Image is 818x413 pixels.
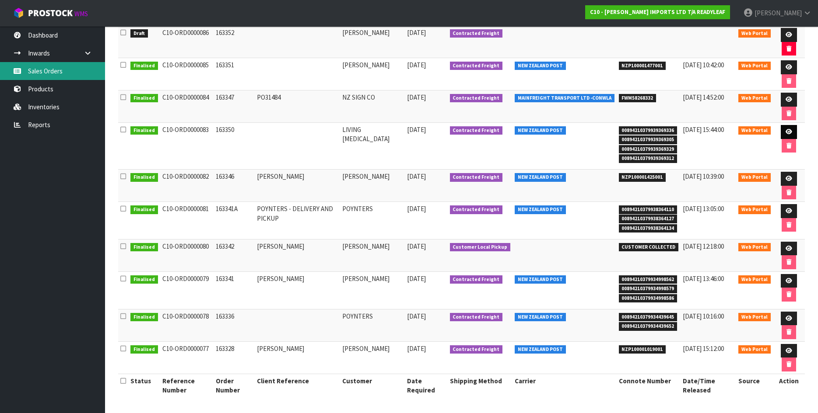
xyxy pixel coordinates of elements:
span: [DATE] 12:18:00 [683,242,724,250]
span: [DATE] [407,61,426,69]
td: 163350 [214,123,254,170]
span: [DATE] [407,344,426,353]
td: 163346 [214,170,254,202]
span: 00894210379934998562 [619,275,678,284]
span: Finalised [130,205,158,214]
th: Date Required [405,374,448,397]
td: C10-ORD0000080 [160,239,214,271]
span: Web Portal [738,345,771,354]
td: C10-ORD0000078 [160,309,214,341]
span: NEW ZEALAND POST [515,62,566,70]
td: 163342 [214,239,254,271]
span: Web Portal [738,243,771,252]
th: Customer [340,374,405,397]
span: [DATE] [407,312,426,320]
span: Web Portal [738,62,771,70]
span: Finalised [130,275,158,284]
span: [DATE] [407,205,426,213]
td: POYNTERS [340,202,405,239]
span: NEW ZEALAND POST [515,173,566,182]
span: Finalised [130,94,158,103]
span: [DATE] 15:44:00 [683,125,724,134]
span: Finalised [130,243,158,252]
td: POYNTERS [340,309,405,341]
td: [PERSON_NAME] [340,341,405,374]
span: 00894210379938364127 [619,215,678,223]
span: [DATE] 10:16:00 [683,312,724,320]
span: [DATE] [407,93,426,101]
span: 00894210379939369329 [619,145,678,154]
td: [PERSON_NAME] [255,271,340,309]
span: 00894210379934439645 [619,313,678,322]
span: Contracted Freight [450,173,503,182]
span: 00894210379939369305 [619,135,678,144]
span: Web Portal [738,94,771,103]
span: Contracted Freight [450,313,503,322]
td: 163341A [214,202,254,239]
span: FWM58268332 [619,94,657,103]
th: Action [773,374,805,397]
span: [DATE] [407,274,426,283]
span: [DATE] 10:42:00 [683,61,724,69]
span: MAINFREIGHT TRANSPORT LTD -CONWLA [515,94,614,103]
span: Finalised [130,126,158,135]
span: Draft [130,29,148,38]
span: Contracted Freight [450,275,503,284]
span: Contracted Freight [450,126,503,135]
span: 00894210379934439652 [619,322,678,331]
td: 163351 [214,58,254,90]
td: [PERSON_NAME] [340,25,405,58]
span: ProStock [28,7,73,19]
span: 00894210379934998586 [619,294,678,303]
th: Connote Number [617,374,681,397]
span: Web Portal [738,173,771,182]
td: C10-ORD0000079 [160,271,214,309]
span: [DATE] [407,28,426,37]
th: Date/Time Released [681,374,736,397]
td: 163341 [214,271,254,309]
span: [DATE] [407,242,426,250]
span: [DATE] 14:52:00 [683,93,724,101]
th: Reference Number [160,374,214,397]
span: Finalised [130,62,158,70]
span: 00894210379938364110 [619,205,678,214]
span: [DATE] [407,172,426,180]
td: C10-ORD0000085 [160,58,214,90]
td: C10-ORD0000083 [160,123,214,170]
span: [DATE] 13:05:00 [683,205,724,213]
td: C10-ORD0000081 [160,202,214,239]
td: [PERSON_NAME] [255,170,340,202]
th: Order Number [214,374,254,397]
td: PO31484 [255,90,340,123]
span: NZP100001019001 [619,345,666,354]
span: Customer Local Pickup [450,243,511,252]
td: [PERSON_NAME] [340,170,405,202]
span: Contracted Freight [450,205,503,214]
td: NZ SIGN CO [340,90,405,123]
td: [PERSON_NAME] [340,58,405,90]
span: Web Portal [738,313,771,322]
span: [DATE] 15:12:00 [683,344,724,353]
td: [PERSON_NAME] [255,341,340,374]
td: [PERSON_NAME] [340,271,405,309]
td: 163328 [214,341,254,374]
span: 00894210379934998579 [619,285,678,293]
td: 163352 [214,25,254,58]
span: Web Portal [738,275,771,284]
span: NZP100001425001 [619,173,666,182]
th: Carrier [513,374,617,397]
th: Shipping Method [448,374,513,397]
span: 00894210379939369336 [619,126,678,135]
td: C10-ORD0000084 [160,90,214,123]
td: LIVING [MEDICAL_DATA] [340,123,405,170]
span: Contracted Freight [450,29,503,38]
td: 163347 [214,90,254,123]
span: Finalised [130,345,158,354]
td: 163336 [214,309,254,341]
td: [PERSON_NAME] [340,239,405,271]
td: C10-ORD0000082 [160,170,214,202]
span: Web Portal [738,29,771,38]
td: C10-ORD0000086 [160,25,214,58]
span: [PERSON_NAME] [755,9,802,17]
span: Web Portal [738,205,771,214]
